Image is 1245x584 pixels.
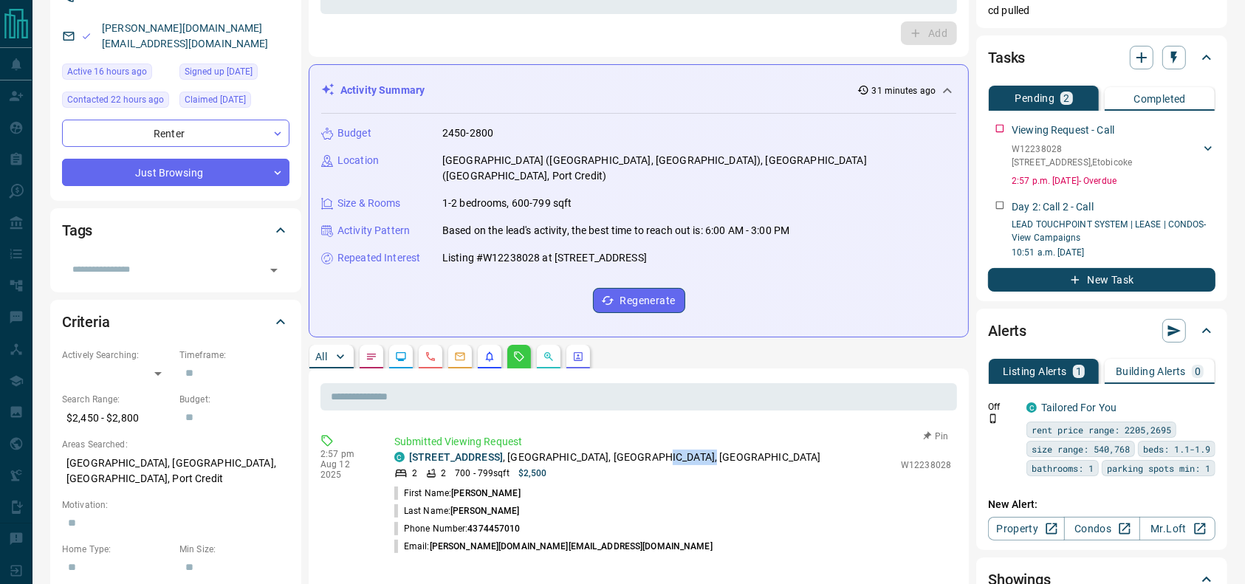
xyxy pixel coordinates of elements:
[1032,422,1171,437] span: rent price range: 2205,2695
[62,63,172,84] div: Tue Aug 12 2025
[366,351,377,363] svg: Notes
[901,458,951,472] p: W12238028
[914,430,957,443] button: Pin
[395,351,407,363] svg: Lead Browsing Activity
[337,250,420,266] p: Repeated Interest
[1012,123,1114,138] p: Viewing Request - Call
[394,522,521,535] p: Phone Number:
[321,77,956,104] div: Activity Summary31 minutes ago
[1032,461,1094,475] span: bathrooms: 1
[1012,199,1094,215] p: Day 2: Call 2 - Call
[179,348,289,362] p: Timeframe:
[484,351,495,363] svg: Listing Alerts
[179,393,289,406] p: Budget:
[394,504,520,518] p: Last Name:
[518,467,547,480] p: $2,500
[1143,442,1210,456] span: beds: 1.1-1.9
[988,319,1026,343] h2: Alerts
[62,406,172,430] p: $2,450 - $2,800
[430,541,713,552] span: [PERSON_NAME][DOMAIN_NAME][EMAIL_ADDRESS][DOMAIN_NAME]
[409,450,821,465] p: , [GEOGRAPHIC_DATA], [GEOGRAPHIC_DATA], [GEOGRAPHIC_DATA]
[81,31,92,41] svg: Email Valid
[340,83,425,98] p: Activity Summary
[1012,142,1132,156] p: W12238028
[320,449,372,459] p: 2:57 pm
[1012,246,1215,259] p: 10:51 a.m. [DATE]
[442,223,789,238] p: Based on the lead's activity, the best time to reach out is: 6:00 AM - 3:00 PM
[185,92,246,107] span: Claimed [DATE]
[442,250,647,266] p: Listing #W12238028 at [STREET_ADDRESS]
[62,348,172,362] p: Actively Searching:
[988,517,1064,540] a: Property
[455,467,509,480] p: 700 - 799 sqft
[872,84,936,97] p: 31 minutes ago
[394,487,521,500] p: First Name:
[1076,366,1082,377] p: 1
[1012,219,1207,243] a: LEAD TOUCHPOINT SYSTEM | LEASE | CONDOS- View Campaigns
[572,351,584,363] svg: Agent Actions
[988,313,1215,348] div: Alerts
[62,393,172,406] p: Search Range:
[185,64,253,79] span: Signed up [DATE]
[454,351,466,363] svg: Emails
[62,219,92,242] h2: Tags
[451,488,520,498] span: [PERSON_NAME]
[179,92,289,112] div: Tue Aug 12 2025
[62,213,289,248] div: Tags
[513,351,525,363] svg: Requests
[1139,517,1215,540] a: Mr.Loft
[1012,140,1215,172] div: W12238028[STREET_ADDRESS],Etobicoke
[1015,93,1055,103] p: Pending
[394,452,405,462] div: condos.ca
[543,351,555,363] svg: Opportunities
[442,196,572,211] p: 1-2 bedrooms, 600-799 sqft
[442,126,493,141] p: 2450-2800
[62,438,289,451] p: Areas Searched:
[67,64,147,79] span: Active 16 hours ago
[988,497,1215,512] p: New Alert:
[467,523,520,534] span: 4374457010
[62,120,289,147] div: Renter
[1063,93,1069,103] p: 2
[988,400,1018,413] p: Off
[337,223,410,238] p: Activity Pattern
[1041,402,1117,413] a: Tailored For You
[62,92,172,112] div: Tue Aug 12 2025
[988,40,1215,75] div: Tasks
[412,467,417,480] p: 2
[442,153,956,184] p: [GEOGRAPHIC_DATA] ([GEOGRAPHIC_DATA], [GEOGRAPHIC_DATA]), [GEOGRAPHIC_DATA] ([GEOGRAPHIC_DATA], P...
[593,288,685,313] button: Regenerate
[1116,366,1186,377] p: Building Alerts
[62,498,289,512] p: Motivation:
[409,451,503,463] a: [STREET_ADDRESS]
[988,3,1215,18] p: cd pulled
[62,304,289,340] div: Criteria
[441,467,446,480] p: 2
[62,159,289,186] div: Just Browsing
[337,126,371,141] p: Budget
[102,22,269,49] a: [PERSON_NAME][DOMAIN_NAME][EMAIL_ADDRESS][DOMAIN_NAME]
[394,434,951,450] p: Submitted Viewing Request
[450,506,519,516] span: [PERSON_NAME]
[1026,402,1037,413] div: condos.ca
[315,351,327,362] p: All
[337,153,379,168] p: Location
[62,543,172,556] p: Home Type:
[264,260,284,281] button: Open
[1012,156,1132,169] p: [STREET_ADDRESS] , Etobicoke
[67,92,164,107] span: Contacted 22 hours ago
[179,63,289,84] div: Tue Aug 12 2025
[394,540,713,553] p: Email:
[1133,94,1186,104] p: Completed
[337,196,401,211] p: Size & Rooms
[62,451,289,491] p: [GEOGRAPHIC_DATA], [GEOGRAPHIC_DATA], [GEOGRAPHIC_DATA], Port Credit
[1195,366,1201,377] p: 0
[988,268,1215,292] button: New Task
[1107,461,1210,475] span: parking spots min: 1
[1064,517,1140,540] a: Condos
[179,543,289,556] p: Min Size:
[988,413,998,424] svg: Push Notification Only
[1012,174,1215,188] p: 2:57 p.m. [DATE] - Overdue
[425,351,436,363] svg: Calls
[1032,442,1130,456] span: size range: 540,768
